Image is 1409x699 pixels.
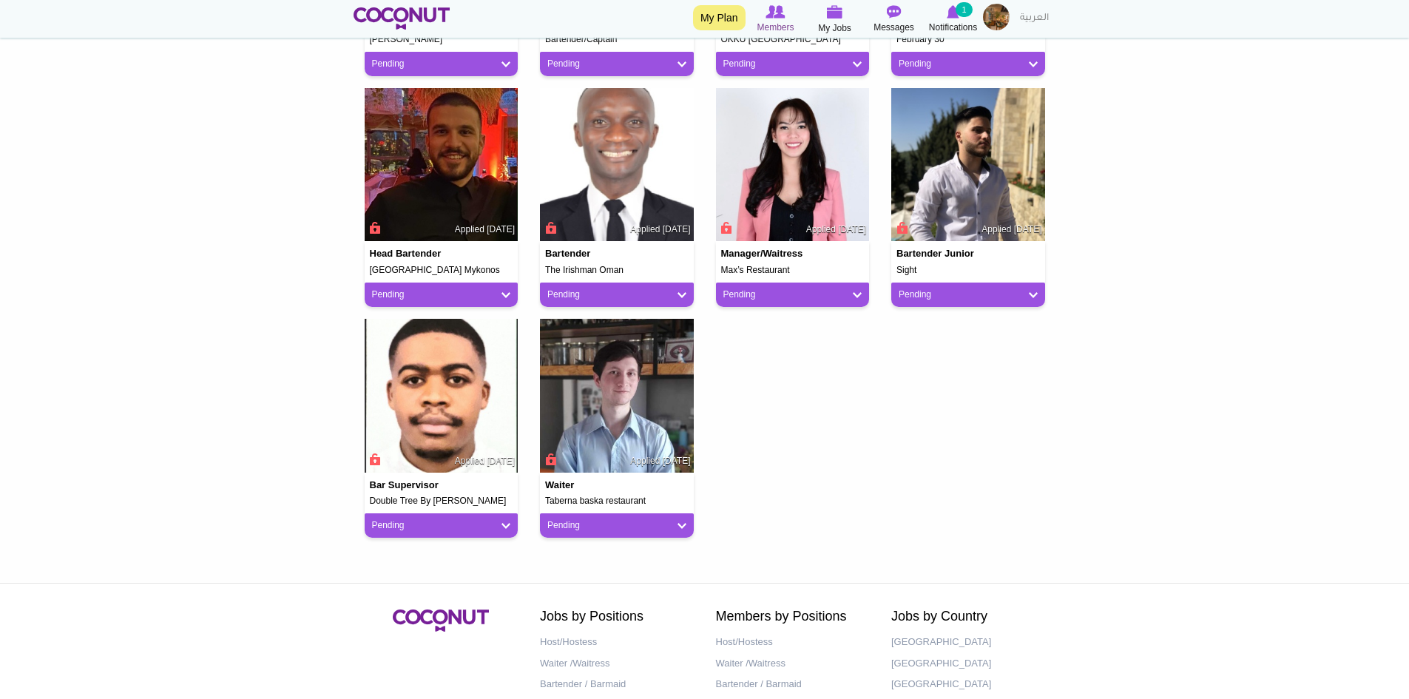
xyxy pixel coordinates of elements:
[865,4,924,35] a: Messages Messages
[543,452,556,467] span: Connect to Unlock the Profile
[896,35,1040,44] h5: February 30
[896,266,1040,275] h5: Sight
[947,5,959,18] img: Notifications
[547,519,686,532] a: Pending
[547,288,686,301] a: Pending
[547,58,686,70] a: Pending
[372,519,511,532] a: Pending
[543,220,556,235] span: Connect to Unlock the Profile
[540,653,694,675] a: Waiter /Waitress
[1013,4,1056,33] a: العربية
[721,35,865,44] h5: OKKU [GEOGRAPHIC_DATA]
[716,674,870,695] a: Bartender / Barmaid
[545,35,689,44] h5: Bartender/Captain
[956,2,972,17] small: 1
[693,5,746,30] a: My Plan
[365,88,518,242] img: VASILEIOS KAFALTIS's picture
[370,480,456,490] h4: Bar Supervisor
[368,452,381,467] span: Connect to Unlock the Profile
[540,319,694,473] img: Devi Amaolo's picture
[891,653,1045,675] a: [GEOGRAPHIC_DATA]
[716,632,870,653] a: Host/Hostess
[899,58,1038,70] a: Pending
[891,609,1045,624] h2: Jobs by Country
[887,5,902,18] img: Messages
[540,674,694,695] a: Bartender / Barmaid
[746,4,805,35] a: Browse Members Members
[368,220,381,235] span: Connect to Unlock the Profile
[545,266,689,275] h5: The Irishman Oman
[372,288,511,301] a: Pending
[540,632,694,653] a: Host/Hostess
[545,249,631,259] h4: Bartender
[924,4,983,35] a: Notifications Notifications 1
[716,88,870,242] img: Jerrylyn Guevarra's picture
[372,58,511,70] a: Pending
[891,632,1045,653] a: [GEOGRAPHIC_DATA]
[891,88,1045,242] img: Fouad El Halabi's picture
[723,58,862,70] a: Pending
[370,249,456,259] h4: Head Bartender
[757,20,794,35] span: Members
[891,674,1045,695] a: [GEOGRAPHIC_DATA]
[899,288,1038,301] a: Pending
[719,220,732,235] span: Connect to Unlock the Profile
[545,480,631,490] h4: Waiter
[723,288,862,301] a: Pending
[896,249,982,259] h4: Bartender Junior
[818,21,851,36] span: My Jobs
[874,20,914,35] span: Messages
[716,609,870,624] h2: Members by Positions
[370,496,513,506] h5: Double Tree By [PERSON_NAME]
[540,609,694,624] h2: Jobs by Positions
[354,7,450,30] img: Home
[716,653,870,675] a: Waiter /Waitress
[721,249,807,259] h4: Manager/waitress
[545,496,689,506] h5: Taberna baska restaurant
[370,266,513,275] h5: [GEOGRAPHIC_DATA] Mykonos
[370,35,513,44] h5: [PERSON_NAME]
[721,266,865,275] h5: Max’s Restaurant
[540,88,694,242] img: Nelson Mboya's picture
[805,4,865,36] a: My Jobs My Jobs
[393,609,489,632] img: Coconut
[894,220,908,235] span: Connect to Unlock the Profile
[929,20,977,35] span: Notifications
[365,319,518,473] img: England Bhengu's picture
[827,5,843,18] img: My Jobs
[766,5,785,18] img: Browse Members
